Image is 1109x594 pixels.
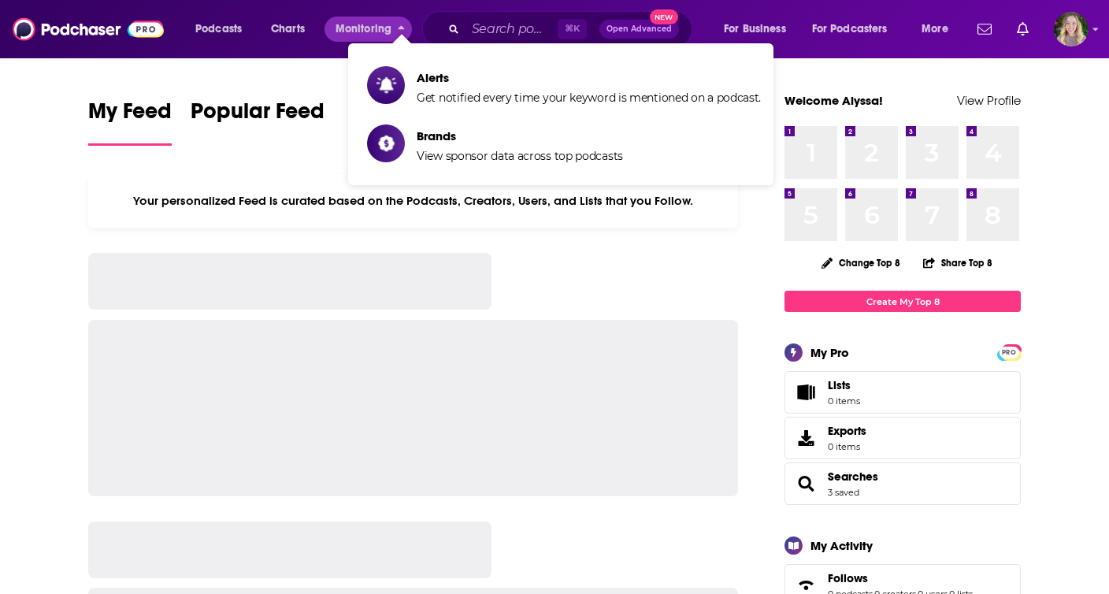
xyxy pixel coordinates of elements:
button: open menu [911,17,968,42]
a: Charts [261,17,314,42]
a: Show notifications dropdown [1011,16,1035,43]
button: open menu [713,17,806,42]
div: My Pro [810,345,849,360]
a: Exports [784,417,1021,459]
span: New [650,9,678,24]
span: Follows [828,571,868,585]
a: Lists [784,371,1021,414]
span: Exports [828,424,866,438]
span: Charts [271,18,305,40]
a: 3 saved [828,487,859,498]
span: Searches [784,462,1021,505]
span: Exports [790,427,822,449]
span: 0 items [828,395,860,407]
span: Monitoring [336,18,391,40]
button: Change Top 8 [812,253,910,273]
span: PRO [1000,347,1018,358]
span: Lists [828,378,851,392]
span: For Podcasters [812,18,888,40]
span: 0 items [828,441,866,452]
span: My Feed [88,98,172,134]
img: Podchaser - Follow, Share and Rate Podcasts [13,14,164,44]
span: Lists [790,381,822,403]
span: Popular Feed [191,98,325,134]
span: More [922,18,948,40]
span: Podcasts [195,18,242,40]
span: Brands [417,128,623,143]
a: View Profile [957,93,1021,108]
div: Search podcasts, credits, & more... [437,11,707,47]
span: Lists [828,378,860,392]
div: My Activity [810,538,873,553]
a: PRO [1000,346,1018,358]
a: Searches [790,473,822,495]
a: Show notifications dropdown [971,16,998,43]
a: Follows [828,571,973,585]
a: Searches [828,470,878,484]
span: Get notified every time your keyword is mentioned on a podcast. [417,91,761,105]
button: Show profile menu [1054,12,1089,46]
button: Share Top 8 [922,247,993,278]
span: ⌘ K [558,19,587,39]
a: Popular Feed [191,98,325,146]
input: Search podcasts, credits, & more... [465,17,558,42]
button: close menu [325,17,412,42]
a: Create My Top 8 [784,291,1021,312]
span: View sponsor data across top podcasts [417,149,623,163]
button: open menu [802,17,911,42]
span: Open Advanced [606,25,672,33]
a: Welcome Alyssa! [784,93,883,108]
a: My Feed [88,98,172,146]
button: Open AdvancedNew [599,20,679,39]
div: Your personalized Feed is curated based on the Podcasts, Creators, Users, and Lists that you Follow. [88,174,738,228]
img: User Profile [1054,12,1089,46]
span: For Business [724,18,786,40]
span: Alerts [417,70,761,85]
button: open menu [184,17,262,42]
span: Logged in as lauren19365 [1054,12,1089,46]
